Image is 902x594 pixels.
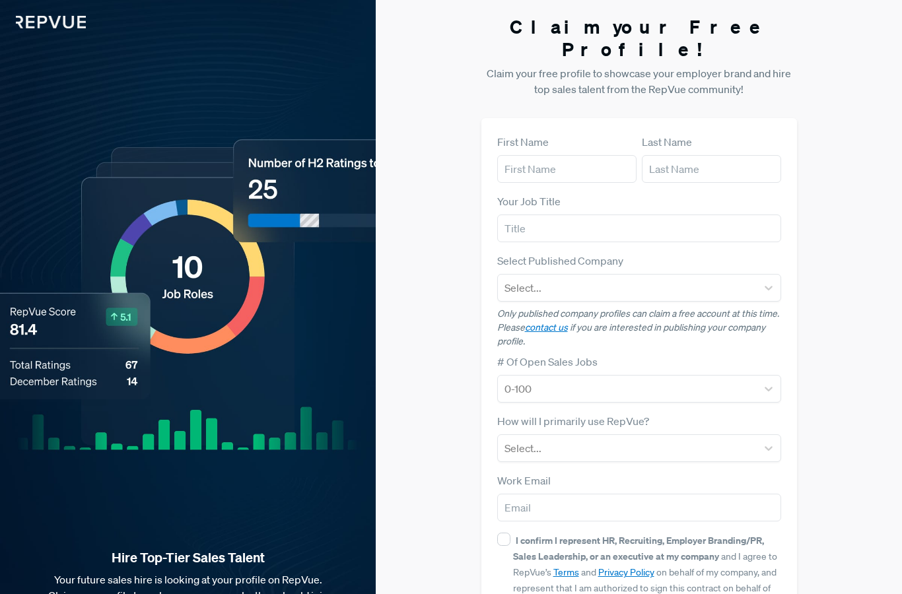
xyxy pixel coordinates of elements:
[497,494,781,521] input: Email
[481,65,797,97] p: Claim your free profile to showcase your employer brand and hire top sales talent from the RepVue...
[497,214,781,242] input: Title
[553,566,579,578] a: Terms
[481,16,797,60] h3: Claim your Free Profile!
[497,134,549,150] label: First Name
[497,307,781,348] p: Only published company profiles can claim a free account at this time. Please if you are interest...
[642,155,781,183] input: Last Name
[497,193,561,209] label: Your Job Title
[598,566,654,578] a: Privacy Policy
[21,549,355,566] strong: Hire Top-Tier Sales Talent
[497,155,637,183] input: First Name
[497,413,649,429] label: How will I primarily use RepVue?
[497,253,623,269] label: Select Published Company
[513,534,764,562] strong: I confirm I represent HR, Recruiting, Employer Branding/PR, Sales Leadership, or an executive at ...
[497,473,551,488] label: Work Email
[642,134,692,150] label: Last Name
[497,354,598,370] label: # Of Open Sales Jobs
[525,321,568,333] a: contact us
